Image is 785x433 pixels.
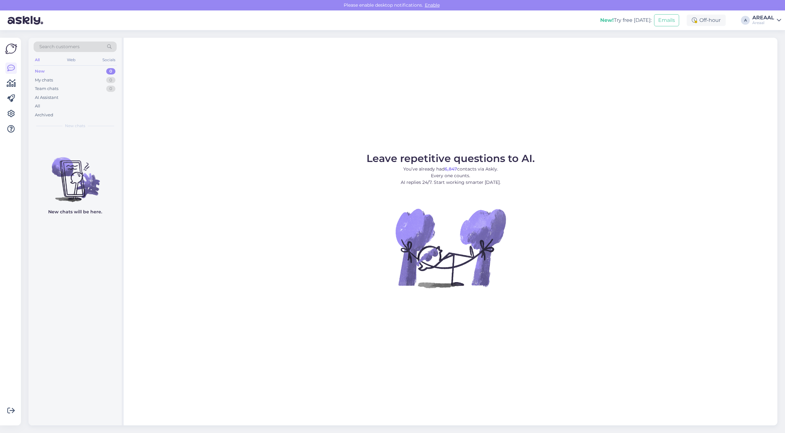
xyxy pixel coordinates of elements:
[34,56,41,64] div: All
[106,68,115,74] div: 0
[600,16,652,24] div: Try free [DATE]:
[106,86,115,92] div: 0
[367,166,535,186] p: You’ve already had contacts via Askly. Every one counts. AI replies 24/7. Start working smarter [...
[654,14,679,26] button: Emails
[367,152,535,165] span: Leave repetitive questions to AI.
[35,94,58,101] div: AI Assistant
[35,112,53,118] div: Archived
[752,15,781,25] a: AREAALAreaal
[106,77,115,83] div: 0
[35,68,45,74] div: New
[752,20,774,25] div: Areaal
[48,209,102,215] p: New chats will be here.
[423,2,442,8] span: Enable
[35,103,40,109] div: All
[687,15,726,26] div: Off-hour
[5,43,17,55] img: Askly Logo
[444,166,457,172] b: 6,847
[35,86,58,92] div: Team chats
[65,123,85,129] span: New chats
[66,56,77,64] div: Web
[752,15,774,20] div: AREAAL
[600,17,614,23] b: New!
[39,43,80,50] span: Search customers
[29,146,122,203] img: No chats
[741,16,750,25] div: A
[393,191,508,305] img: No Chat active
[35,77,53,83] div: My chats
[101,56,117,64] div: Socials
